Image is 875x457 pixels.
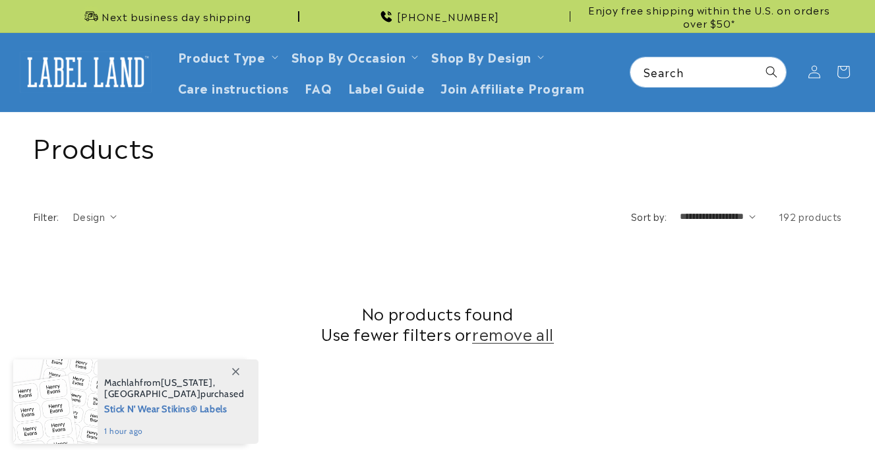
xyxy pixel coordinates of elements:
[178,47,266,65] a: Product Type
[340,72,433,103] a: Label Guide
[431,47,531,65] a: Shop By Design
[15,47,157,98] a: Label Land
[423,41,549,72] summary: Shop By Design
[440,80,584,95] span: Join Affiliate Program
[297,72,340,103] a: FAQ
[757,57,786,86] button: Search
[104,388,200,400] span: [GEOGRAPHIC_DATA]
[33,129,842,163] h1: Products
[104,377,245,400] span: from , purchased
[161,377,213,388] span: [US_STATE]
[170,72,297,103] a: Care instructions
[33,303,842,344] h2: No products found Use fewer filters or
[170,41,284,72] summary: Product Type
[73,210,105,223] span: Design
[743,400,862,444] iframe: Gorgias live chat messenger
[284,41,424,72] summary: Shop By Occasion
[631,210,667,223] label: Sort by:
[779,210,842,223] span: 192 products
[291,49,406,64] span: Shop By Occasion
[20,51,152,92] img: Label Land
[397,10,499,23] span: [PHONE_NUMBER]
[472,323,554,344] a: remove all
[348,80,425,95] span: Label Guide
[33,210,59,224] h2: Filter:
[576,3,842,29] span: Enjoy free shipping within the U.S. on orders over $50*
[102,10,251,23] span: Next business day shipping
[178,80,289,95] span: Care instructions
[305,80,332,95] span: FAQ
[433,72,592,103] a: Join Affiliate Program
[104,377,140,388] span: Machlah
[73,210,117,224] summary: Design (0 selected)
